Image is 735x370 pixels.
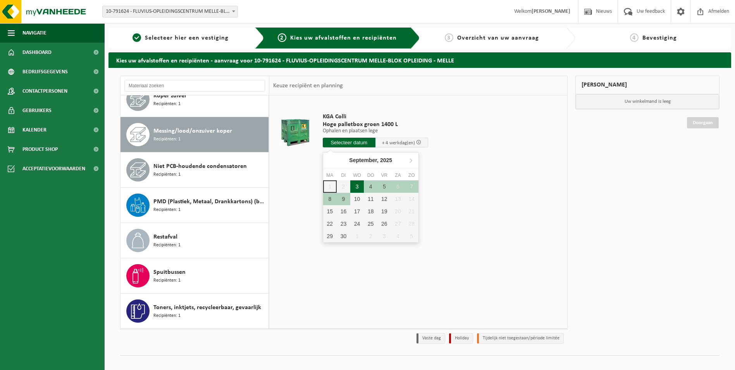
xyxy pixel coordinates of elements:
div: 19 [377,205,391,218]
span: 1 [133,33,141,42]
span: KGA Colli [323,113,428,121]
li: Holiday [449,333,473,344]
div: 18 [364,205,377,218]
span: Acceptatievoorwaarden [22,159,85,178]
div: 23 [337,218,350,230]
div: 1 [350,230,364,242]
strong: [PERSON_NAME] [532,9,570,14]
div: vr [377,171,391,179]
input: Materiaal zoeken [124,80,265,92]
span: PMD (Plastiek, Metaal, Drankkartons) (bedrijven) [153,197,267,206]
span: 4 [630,33,639,42]
div: 8 [323,193,337,205]
button: Toners, inktjets, recycleerbaar, gevaarlijk Recipiënten: 1 [120,294,269,329]
h2: Kies uw afvalstoffen en recipiënten - aanvraag voor 10-791624 - FLUVIUS-OPLEIDINGSCENTRUM MELLE-B... [108,52,731,67]
div: 11 [364,193,377,205]
span: Recipiënten: 1 [153,277,181,284]
span: Gebruikers [22,101,52,120]
div: 22 [323,218,337,230]
div: ma [323,171,337,179]
span: Navigatie [22,23,46,43]
div: 24 [350,218,364,230]
div: 25 [364,218,377,230]
span: Niet PCB-houdende condensatoren [153,162,247,171]
div: zo [405,171,418,179]
span: Messing/lood/onzuiver koper [153,126,232,136]
span: Bedrijfsgegevens [22,62,68,81]
button: Spuitbussen Recipiënten: 1 [120,258,269,294]
span: Bevestiging [642,35,677,41]
div: 3 [377,230,391,242]
p: Ophalen en plaatsen lege [323,128,428,134]
div: 5 [377,180,391,193]
span: 10-791624 - FLUVIUS-OPLEIDINGSCENTRUM MELLE-BLOK OPLEIDING - MELLE [103,6,238,17]
button: Restafval Recipiënten: 1 [120,223,269,258]
span: Koper zuiver [153,91,187,100]
span: 3 [445,33,453,42]
span: Restafval [153,232,177,242]
span: Recipiënten: 1 [153,100,181,108]
span: Overzicht van uw aanvraag [457,35,539,41]
span: Recipiënten: 1 [153,136,181,143]
button: Koper zuiver Recipiënten: 1 [120,82,269,117]
input: Selecteer datum [323,138,375,147]
span: Selecteer hier een vestiging [145,35,229,41]
div: do [364,171,377,179]
li: Vaste dag [417,333,445,344]
div: 26 [377,218,391,230]
span: Dashboard [22,43,52,62]
span: Recipiënten: 1 [153,171,181,178]
div: 16 [337,205,350,218]
div: za [391,171,405,179]
span: Product Shop [22,140,58,159]
div: 10 [350,193,364,205]
div: di [337,171,350,179]
span: + 4 werkdag(en) [382,140,415,145]
div: September, [346,154,395,166]
p: Uw winkelmand is leeg [576,94,719,109]
div: 30 [337,230,350,242]
span: Kies uw afvalstoffen en recipiënten [290,35,397,41]
div: 4 [364,180,377,193]
a: Doorgaan [687,117,719,128]
div: Keuze recipiënt en planning [269,76,347,95]
span: Recipiënten: 1 [153,242,181,249]
div: 17 [350,205,364,218]
span: Toners, inktjets, recycleerbaar, gevaarlijk [153,303,261,312]
div: 29 [323,230,337,242]
button: Messing/lood/onzuiver koper Recipiënten: 1 [120,117,269,152]
span: Hoge palletbox groen 1400 L [323,121,428,128]
span: Kalender [22,120,46,140]
span: Recipiënten: 1 [153,312,181,320]
span: Recipiënten: 1 [153,206,181,214]
div: wo [350,171,364,179]
div: 12 [377,193,391,205]
div: 2 [364,230,377,242]
li: Tijdelijk niet toegestaan/période limitée [477,333,564,344]
span: 2 [278,33,286,42]
div: [PERSON_NAME] [575,76,720,94]
span: 10-791624 - FLUVIUS-OPLEIDINGSCENTRUM MELLE-BLOK OPLEIDING - MELLE [102,6,238,17]
i: 2025 [380,157,392,163]
span: Contactpersonen [22,81,67,101]
a: 1Selecteer hier een vestiging [112,33,249,43]
button: Niet PCB-houdende condensatoren Recipiënten: 1 [120,152,269,188]
div: 3 [350,180,364,193]
div: 9 [337,193,350,205]
button: PMD (Plastiek, Metaal, Drankkartons) (bedrijven) Recipiënten: 1 [120,188,269,223]
div: 15 [323,205,337,218]
span: Spuitbussen [153,268,186,277]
